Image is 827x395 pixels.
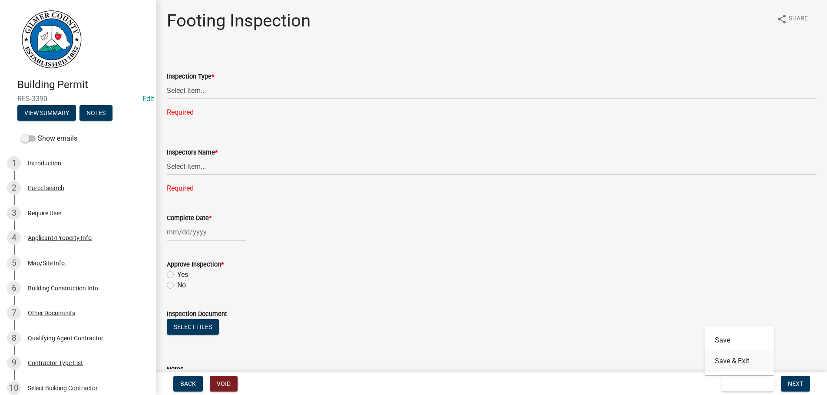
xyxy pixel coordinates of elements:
div: Required [167,107,817,118]
div: 5 [7,256,21,270]
div: Parcel search [28,185,64,191]
div: 9 [7,356,21,370]
wm-modal-confirm: Summary [17,110,76,117]
div: Select Building Contractor [28,385,98,391]
button: Back [173,376,203,392]
wm-modal-confirm: Edit Application Number [142,95,154,103]
label: Inspectors Name [167,150,218,156]
span: Share [789,14,808,24]
div: Introduction [28,160,61,166]
span: Save & Exit [728,380,762,387]
button: shareShare [770,10,815,27]
div: 6 [7,281,21,295]
div: Map/Site Info. [28,260,66,266]
label: No [177,280,186,290]
div: Contractor Type List [28,360,83,366]
label: Yes [177,270,188,280]
div: Require User [28,210,62,216]
div: Qualifying Agent Contractor [28,335,103,341]
button: View Summary [17,105,76,121]
button: Select files [167,319,219,335]
h4: Building Permit [17,79,149,91]
button: Void [210,376,238,392]
span: Next [788,380,803,387]
div: Building Construction Info. [28,285,100,291]
label: Notes [167,366,183,372]
button: Save & Exit [705,351,774,372]
label: Inspection Type [167,74,214,80]
i: share [777,14,787,24]
span: Back [180,380,196,387]
button: Save & Exit [721,376,774,392]
div: 7 [7,306,21,320]
div: 3 [7,206,21,220]
span: RES-3390 [17,95,139,103]
label: Inspection Document [167,311,227,317]
div: Save & Exit [705,326,774,375]
label: Show emails [21,133,77,144]
label: Complete Date [167,215,212,221]
button: Next [781,376,810,392]
div: Applicant/Property Info [28,235,92,241]
a: Edit [142,95,154,103]
div: Required [167,183,817,194]
div: 10 [7,381,21,395]
button: Save [705,330,774,351]
div: 2 [7,181,21,195]
h1: Footing Inspection [167,10,311,31]
div: 1 [7,156,21,170]
input: mm/dd/yyyy [167,223,246,241]
img: Gilmer County, Georgia [17,9,83,69]
button: Notes [79,105,112,121]
label: Approve Inspection [167,262,224,268]
div: Other Documents [28,310,75,316]
div: 4 [7,231,21,245]
wm-modal-confirm: Notes [79,110,112,117]
div: 8 [7,331,21,345]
